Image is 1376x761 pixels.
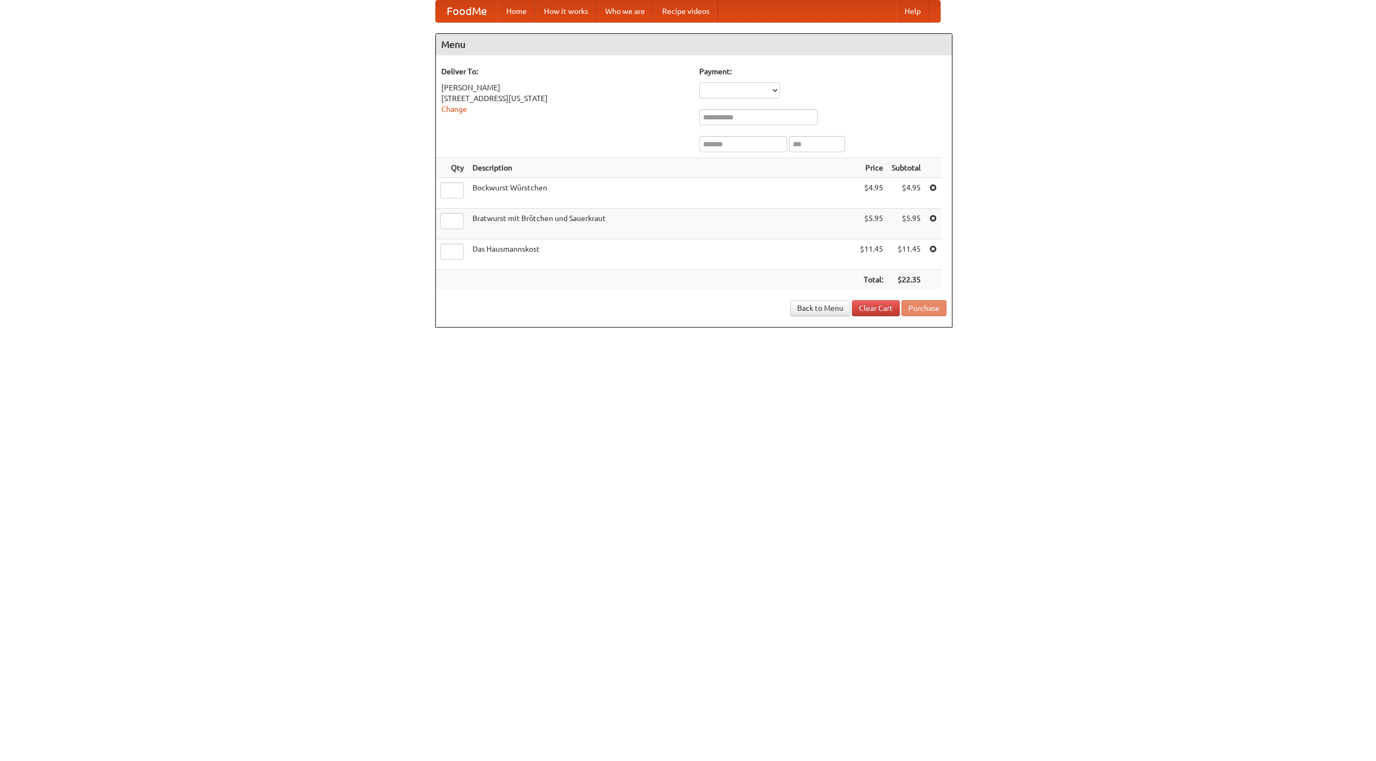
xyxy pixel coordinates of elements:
[887,178,925,209] td: $4.95
[436,34,952,55] h4: Menu
[856,270,887,290] th: Total:
[468,209,856,239] td: Bratwurst mit Brötchen und Sauerkraut
[887,239,925,270] td: $11.45
[468,239,856,270] td: Das Hausmannskost
[498,1,535,22] a: Home
[597,1,654,22] a: Who we are
[856,209,887,239] td: $5.95
[436,158,468,178] th: Qty
[901,300,947,316] button: Purchase
[468,158,856,178] th: Description
[441,82,689,93] div: [PERSON_NAME]
[654,1,718,22] a: Recipe videos
[896,1,929,22] a: Help
[856,239,887,270] td: $11.45
[887,270,925,290] th: $22.35
[790,300,850,316] a: Back to Menu
[441,93,689,104] div: [STREET_ADDRESS][US_STATE]
[436,1,498,22] a: FoodMe
[887,158,925,178] th: Subtotal
[856,178,887,209] td: $4.95
[441,66,689,77] h5: Deliver To:
[535,1,597,22] a: How it works
[852,300,900,316] a: Clear Cart
[856,158,887,178] th: Price
[468,178,856,209] td: Bockwurst Würstchen
[887,209,925,239] td: $5.95
[441,105,467,113] a: Change
[699,66,947,77] h5: Payment:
